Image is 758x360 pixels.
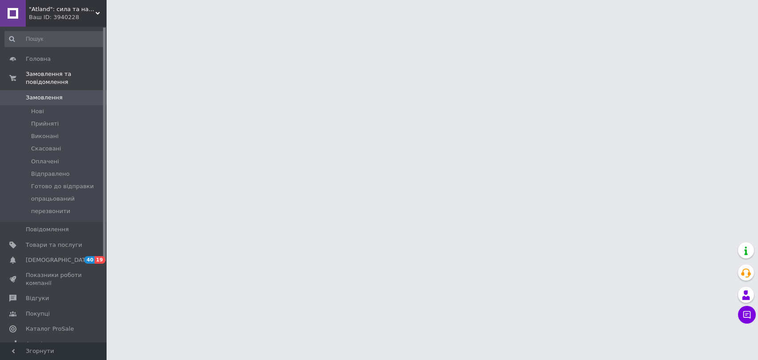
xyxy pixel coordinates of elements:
[26,55,51,63] span: Головна
[26,94,63,102] span: Замовлення
[31,120,59,128] span: Прийняті
[84,256,95,264] span: 40
[29,5,95,13] span: "Atland": сила та надійність вашого авто!
[95,256,105,264] span: 19
[29,13,107,21] div: Ваш ID: 3940228
[738,306,756,324] button: Чат з покупцем
[31,170,70,178] span: Відправлено
[26,310,50,318] span: Покупці
[31,182,94,190] span: Готово до відправки
[31,158,59,166] span: Оплачені
[26,241,82,249] span: Товари та послуги
[26,325,74,333] span: Каталог ProSale
[26,256,91,264] span: [DEMOGRAPHIC_DATA]
[26,271,82,287] span: Показники роботи компанії
[31,195,75,203] span: опрацьований
[31,107,44,115] span: Нові
[26,225,69,233] span: Повідомлення
[31,132,59,140] span: Виконані
[26,70,107,86] span: Замовлення та повідомлення
[31,145,61,153] span: Скасовані
[26,294,49,302] span: Відгуки
[4,31,104,47] input: Пошук
[31,207,70,215] span: перезвонити
[26,340,56,348] span: Аналітика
